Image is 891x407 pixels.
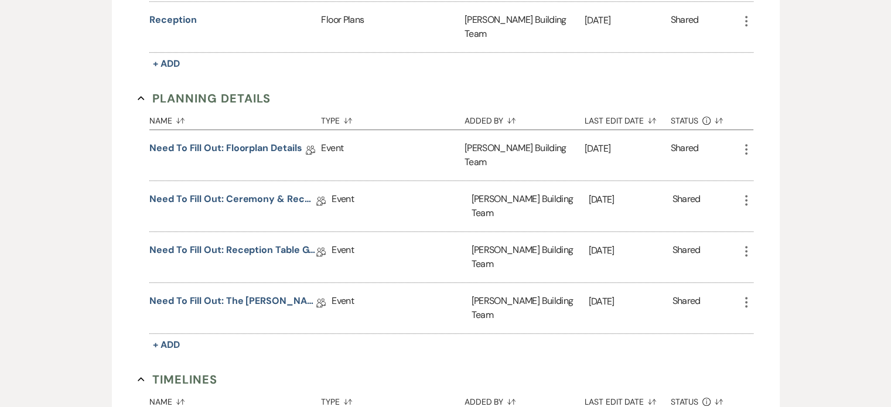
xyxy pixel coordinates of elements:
span: Status [671,398,699,406]
a: Need to Fill Out: Floorplan Details [149,141,302,159]
div: Event [332,181,471,231]
button: Added By [465,107,585,129]
button: + Add [149,56,183,72]
button: Reception [149,13,196,27]
a: Need to Fill Out: Reception Table Guest Count [149,243,316,261]
p: [DATE] [589,243,672,258]
div: [PERSON_NAME] Building Team [471,283,588,333]
div: Event [332,232,471,282]
button: + Add [149,337,183,353]
button: Type [321,107,464,129]
div: Shared [672,192,700,220]
div: Event [332,283,471,333]
p: [DATE] [585,141,671,156]
span: Status [671,117,699,125]
p: [DATE] [589,294,672,309]
a: Need to Fill Out: Ceremony & Reception Details [149,192,316,210]
div: Event [321,130,464,180]
a: Need to Fill Out: The [PERSON_NAME] Building Planning Document [149,294,316,312]
button: Last Edit Date [585,107,671,129]
span: + Add [153,57,180,70]
button: Timelines [138,371,217,388]
p: [DATE] [589,192,672,207]
div: [PERSON_NAME] Building Team [471,232,588,282]
span: + Add [153,338,180,351]
button: Status [671,107,739,129]
p: [DATE] [585,13,671,28]
div: Shared [671,13,699,41]
button: Planning Details [138,90,271,107]
div: Shared [672,243,700,271]
button: Name [149,107,321,129]
div: [PERSON_NAME] Building Team [465,130,585,180]
div: Shared [671,141,699,169]
div: [PERSON_NAME] Building Team [471,181,588,231]
div: Shared [672,294,700,322]
div: [PERSON_NAME] Building Team [465,2,585,52]
div: Floor Plans [321,2,464,52]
